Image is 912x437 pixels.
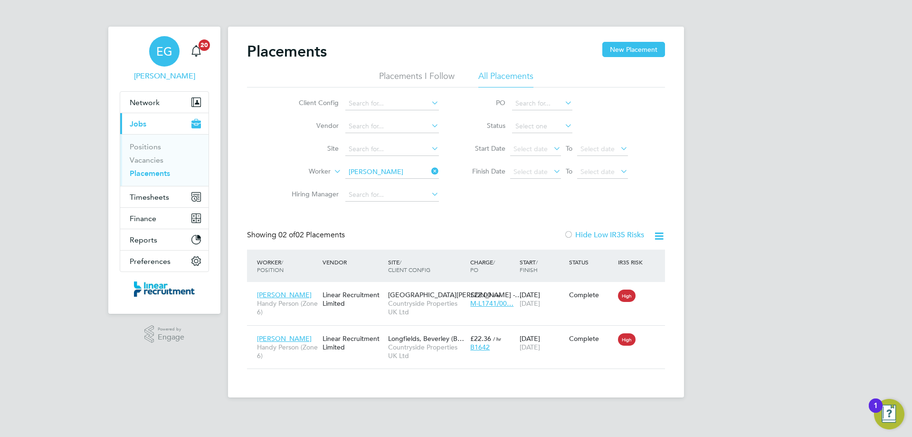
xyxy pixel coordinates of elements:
[493,291,501,299] span: / hr
[470,299,513,308] span: M-L1741/00…
[130,257,171,266] span: Preferences
[130,235,157,244] span: Reports
[284,190,339,198] label: Hiring Manager
[257,343,318,360] span: Handy Person (Zone 6)
[386,253,468,278] div: Site
[130,193,169,202] span: Timesheets
[120,113,209,134] button: Jobs
[257,291,312,299] span: [PERSON_NAME]
[517,330,567,356] div: [DATE]
[569,334,614,343] div: Complete
[463,144,505,153] label: Start Date
[278,230,345,240] span: 02 Placements
[130,155,163,165] a: Vacancies
[618,290,636,302] span: High
[517,253,567,278] div: Start
[602,42,665,57] button: New Placement
[158,333,184,341] span: Engage
[144,325,185,343] a: Powered byEngage
[345,97,439,110] input: Search for...
[120,92,209,113] button: Network
[874,399,904,429] button: Open Resource Center, 1 new notification
[470,258,495,273] span: / PO
[470,291,491,299] span: £22.00
[470,334,491,343] span: £22.36
[320,330,386,356] div: Linear Recruitment Limited
[120,251,209,272] button: Preferences
[513,145,548,153] span: Select date
[567,253,616,271] div: Status
[345,120,439,133] input: Search for...
[580,167,615,176] span: Select date
[255,253,320,278] div: Worker
[130,142,161,151] a: Positions
[569,291,614,299] div: Complete
[520,258,538,273] span: / Finish
[257,334,312,343] span: [PERSON_NAME]
[345,143,439,156] input: Search for...
[158,325,184,333] span: Powered by
[468,253,517,278] div: Charge
[320,253,386,271] div: Vendor
[463,167,505,175] label: Finish Date
[278,230,295,240] span: 02 of
[276,167,331,176] label: Worker
[255,285,665,293] a: [PERSON_NAME]Handy Person (Zone 6)Linear Recruitment Limited[GEOGRAPHIC_DATA][PERSON_NAME] -…Coun...
[247,42,327,61] h2: Placements
[284,144,339,153] label: Site
[247,230,347,240] div: Showing
[520,299,540,308] span: [DATE]
[120,70,209,82] span: Eshanthi Goonetilleke
[120,282,209,297] a: Go to home page
[284,121,339,130] label: Vendor
[255,329,665,337] a: [PERSON_NAME]Handy Person (Zone 6)Linear Recruitment LimitedLongfields, Beverley (B…Countryside P...
[156,45,172,58] span: EG
[187,36,206,67] a: 20
[478,70,533,87] li: All Placements
[130,169,170,178] a: Placements
[320,286,386,312] div: Linear Recruitment Limited
[564,230,644,240] label: Hide Low IR35 Risks
[388,334,464,343] span: Longfields, Beverley (B…
[379,70,455,87] li: Placements I Follow
[130,214,156,223] span: Finance
[463,121,505,130] label: Status
[120,134,209,186] div: Jobs
[388,258,430,273] span: / Client Config
[463,98,505,107] label: PO
[345,165,439,179] input: Search for...
[517,286,567,312] div: [DATE]
[388,299,465,316] span: Countryside Properties UK Ltd
[257,258,284,273] span: / Position
[512,97,572,110] input: Search for...
[520,343,540,351] span: [DATE]
[618,333,636,346] span: High
[513,167,548,176] span: Select date
[120,208,209,229] button: Finance
[470,343,490,351] span: B1642
[257,299,318,316] span: Handy Person (Zone 6)
[388,291,522,299] span: [GEOGRAPHIC_DATA][PERSON_NAME] -…
[130,98,160,107] span: Network
[130,119,146,128] span: Jobs
[616,253,648,271] div: IR35 Risk
[284,98,339,107] label: Client Config
[345,188,439,202] input: Search for...
[120,229,209,250] button: Reports
[134,282,195,297] img: linearrecruitment-logo-retina.png
[580,145,615,153] span: Select date
[108,27,220,314] nav: Main navigation
[199,39,210,51] span: 20
[120,36,209,82] a: EG[PERSON_NAME]
[388,343,465,360] span: Countryside Properties UK Ltd
[874,406,878,418] div: 1
[563,165,575,177] span: To
[120,186,209,207] button: Timesheets
[493,335,501,342] span: / hr
[563,142,575,155] span: To
[512,120,572,133] input: Select one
